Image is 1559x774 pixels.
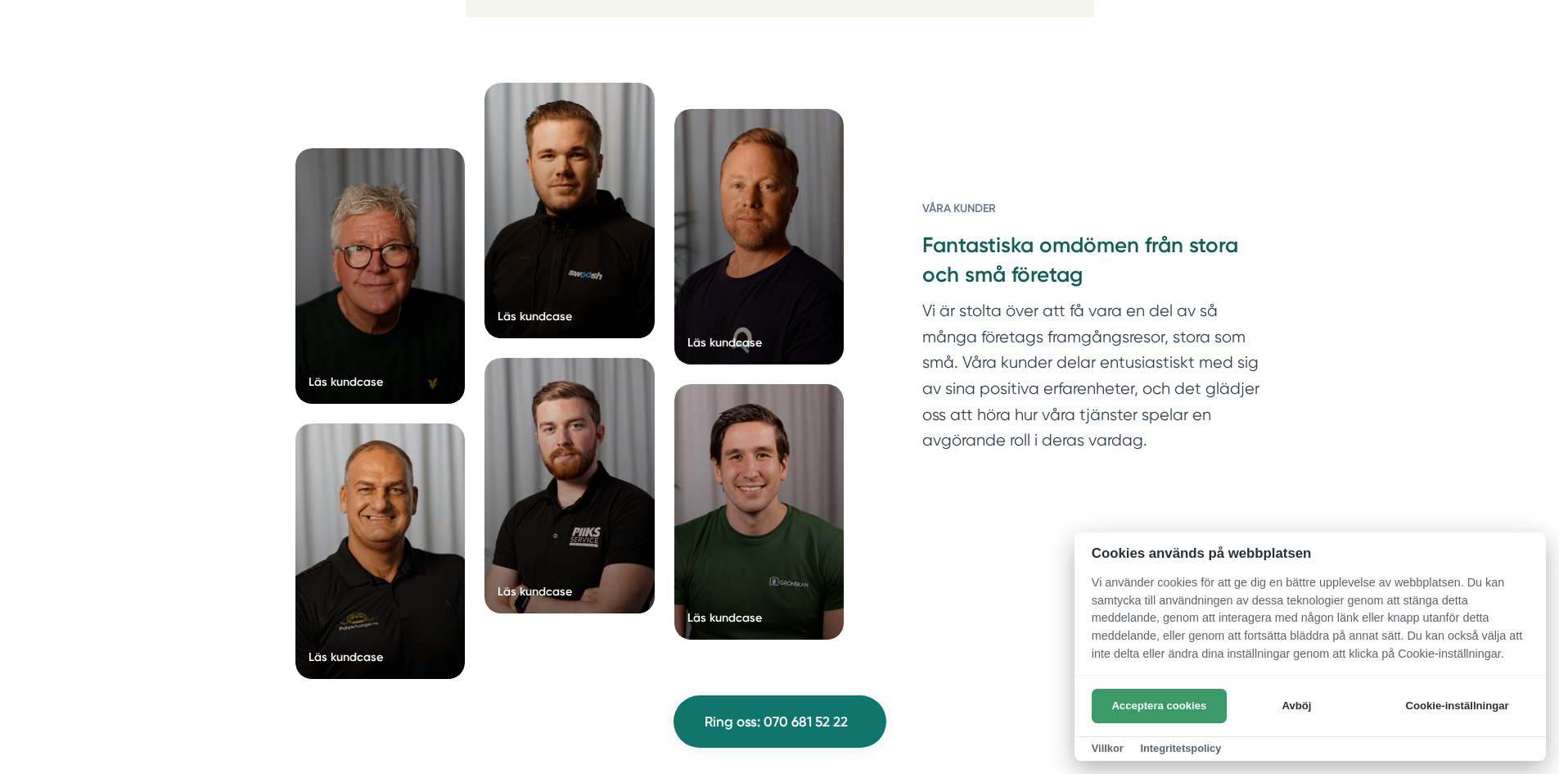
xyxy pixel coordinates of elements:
[1386,689,1529,723] button: Cookie-inställningar
[1075,574,1546,674] p: Vi använder cookies för att ge dig en bättre upplevelse av webbplatsen. Du kan samtycka till anvä...
[1075,545,1546,561] h2: Cookies används på webbplatsen
[1092,689,1227,723] button: Acceptera cookies
[1232,689,1362,723] button: Avböj
[1092,742,1124,754] a: Villkor
[1140,742,1221,754] a: Integritetspolicy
